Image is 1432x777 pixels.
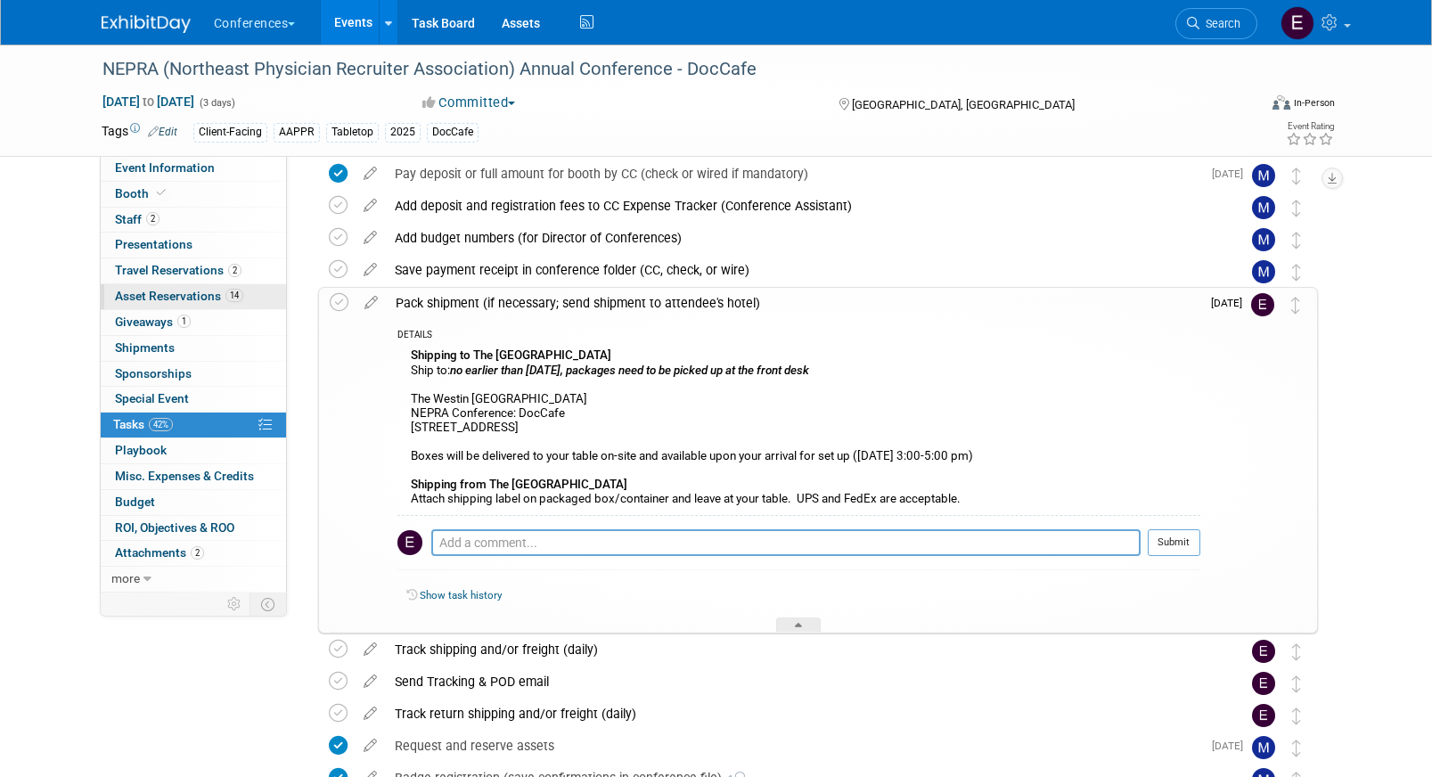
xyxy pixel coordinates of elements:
span: (3 days) [198,97,235,109]
span: to [140,94,157,109]
a: Asset Reservations14 [101,284,286,309]
a: ROI, Objectives & ROO [101,516,286,541]
span: Search [1199,17,1240,30]
a: Presentations [101,233,286,258]
a: edit [355,706,386,722]
img: Marygrace LeGros [1252,228,1275,251]
div: DocCafe [427,123,479,142]
div: Pack shipment (if necessary; send shipment to attendee's hotel) [387,288,1200,318]
div: AAPPR [274,123,320,142]
span: more [111,571,140,585]
img: ExhibitDay [102,15,191,33]
span: Misc. Expenses & Credits [115,469,254,483]
i: no earlier than [DATE], packages need to be picked up at the front desk [450,364,809,377]
a: Giveaways1 [101,310,286,335]
img: Erin Anderson [1252,704,1275,727]
i: Move task [1292,264,1301,281]
a: Special Event [101,387,286,412]
img: Marygrace LeGros [1252,260,1275,283]
span: Event Information [115,160,215,175]
button: Submit [1148,529,1200,556]
span: Budget [115,495,155,509]
a: edit [355,674,386,690]
div: Client-Facing [193,123,267,142]
span: 1 [177,315,191,328]
a: edit [356,295,387,311]
span: Staff [115,212,160,226]
i: Move task [1292,675,1301,692]
div: 2025 [385,123,421,142]
span: Sponsorships [115,366,192,380]
img: Erin Anderson [1252,672,1275,695]
a: Attachments2 [101,541,286,566]
div: Request and reserve assets [386,731,1201,761]
span: [DATE] [1212,740,1252,752]
a: Edit [148,126,177,138]
div: Pay deposit or full amount for booth by CC (check or wired if mandatory) [386,159,1201,189]
div: Event Format [1152,93,1336,119]
img: Marygrace LeGros [1252,736,1275,759]
img: Format-Inperson.png [1272,95,1290,110]
img: Erin Anderson [1281,6,1314,40]
div: Add budget numbers (for Director of Conferences) [386,223,1216,253]
span: Attachments [115,545,204,560]
img: Erin Anderson [1251,293,1274,316]
b: Shipping to The [GEOGRAPHIC_DATA] [411,348,611,362]
a: Misc. Expenses & Credits [101,464,286,489]
a: edit [355,198,386,214]
i: Booth reservation complete [157,188,166,198]
span: [DATE] [1212,168,1252,180]
i: Move task [1292,168,1301,184]
a: Event Information [101,156,286,181]
a: edit [355,230,386,246]
td: Personalize Event Tab Strip [219,593,250,616]
div: Track shipping and/or freight (daily) [386,634,1216,665]
a: edit [355,262,386,278]
img: Erin Anderson [1252,640,1275,663]
a: edit [355,642,386,658]
span: Shipments [115,340,175,355]
a: Staff2 [101,208,286,233]
span: [DATE] [DATE] [102,94,195,110]
img: Marygrace LeGros [1252,164,1275,187]
span: Giveaways [115,315,191,329]
span: ROI, Objectives & ROO [115,520,234,535]
div: Save payment receipt in conference folder (CC, check, or wire) [386,255,1216,285]
a: Tasks42% [101,413,286,438]
a: Booth [101,182,286,207]
div: Add deposit and registration fees to CC Expense Tracker (Conference Assistant) [386,191,1216,221]
div: NEPRA (Northeast Physician Recruiter Association) Annual Conference - DocCafe [96,53,1231,86]
td: Tags [102,122,177,143]
span: 2 [146,212,160,225]
img: Marygrace LeGros [1252,196,1275,219]
img: Erin Anderson [397,530,422,555]
div: Send Tracking & POD email [386,667,1216,697]
span: 2 [191,546,204,560]
i: Move task [1291,297,1300,314]
b: Shipping from The [GEOGRAPHIC_DATA] [411,478,627,491]
span: 42% [149,418,173,431]
div: DETAILS [397,329,1200,344]
div: Tabletop [326,123,379,142]
span: Asset Reservations [115,289,243,303]
a: Playbook [101,438,286,463]
a: Shipments [101,336,286,361]
span: Booth [115,186,169,200]
button: Committed [416,94,522,112]
span: Special Event [115,391,189,405]
a: edit [355,166,386,182]
a: Travel Reservations2 [101,258,286,283]
a: Search [1175,8,1257,39]
div: Track return shipping and/or freight (daily) [386,699,1216,729]
span: Playbook [115,443,167,457]
a: edit [355,738,386,754]
span: 14 [225,289,243,302]
i: Move task [1292,232,1301,249]
span: Tasks [113,417,173,431]
a: Budget [101,490,286,515]
div: Ship to: The Westin [GEOGRAPHIC_DATA] NEPRA Conference: DocCafe [STREET_ADDRESS] Boxes will be de... [397,344,1200,515]
i: Move task [1292,707,1301,724]
i: Move task [1292,200,1301,217]
a: Sponsorships [101,362,286,387]
a: more [101,567,286,592]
